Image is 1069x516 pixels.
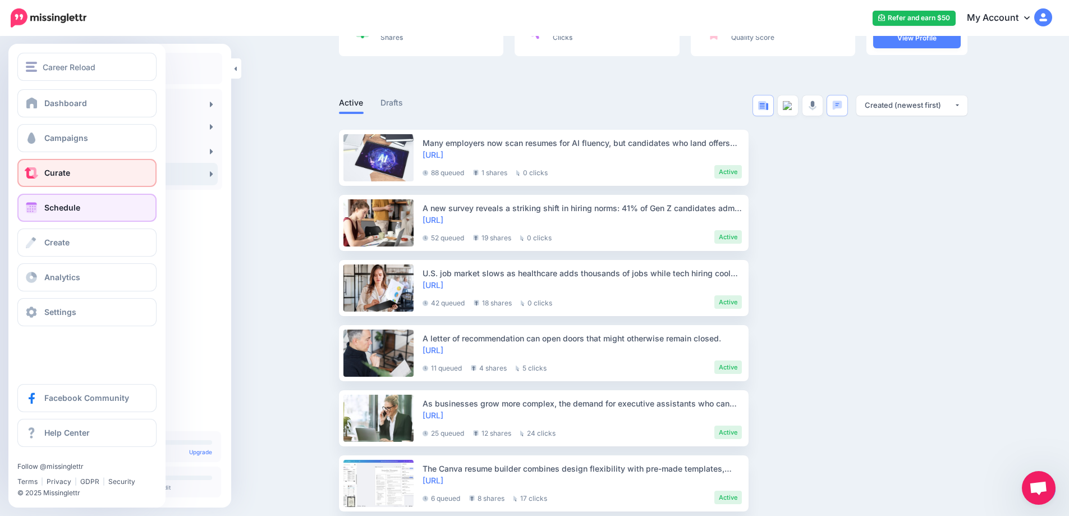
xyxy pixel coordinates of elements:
[809,101,816,111] img: microphone-grey.png
[423,202,742,214] div: A new survey reveals a striking shift in hiring norms: 41% of Gen Z candidates admit to ghosting ...
[516,165,548,179] li: 0 clicks
[516,366,520,371] img: pointer-grey.png
[423,496,428,501] img: clock-grey-darker.png
[108,477,135,486] a: Security
[473,235,479,241] img: share-grey.png
[17,462,84,471] a: Follow @missinglettr
[17,419,157,447] a: Help Center
[423,235,428,241] img: clock-grey-darker.png
[832,101,842,110] img: chat-square-blue.png
[44,98,87,108] span: Dashboard
[17,229,157,257] a: Create
[473,426,511,439] li: 12 shares
[513,496,517,501] img: pointer-grey.png
[43,61,95,74] span: Career Reload
[423,295,465,309] li: 42 queued
[44,393,129,403] span: Facebook Community
[44,203,80,212] span: Schedule
[44,307,76,317] span: Settings
[423,170,428,176] img: clock-grey-darker.png
[521,300,525,306] img: pointer-grey.png
[17,89,157,117] a: Dashboard
[44,272,80,282] span: Analytics
[865,100,954,111] div: Created (newest first)
[714,295,742,309] li: Active
[714,360,742,374] li: Active
[75,477,77,486] span: |
[473,430,479,436] img: share-grey.png
[44,133,88,143] span: Campaigns
[423,150,443,159] a: [URL]
[714,491,742,504] li: Active
[474,295,512,309] li: 18 shares
[423,137,742,149] div: Many employers now scan resumes for AI fluency, but candidates who land offers are the ones who s...
[423,345,443,355] a: [URL]
[423,410,443,420] a: [URL]
[41,477,43,486] span: |
[80,477,99,486] a: GDPR
[873,28,961,48] a: View Profile
[17,263,157,291] a: Analytics
[471,360,507,374] li: 4 shares
[423,476,443,485] a: [URL]
[956,4,1052,32] a: My Account
[714,165,742,179] li: Active
[714,426,742,439] li: Active
[44,238,70,247] span: Create
[520,426,556,439] li: 24 clicks
[423,491,460,504] li: 6 queued
[423,165,464,179] li: 88 queued
[423,280,443,290] a: [URL]
[423,360,462,374] li: 11 queued
[423,332,742,344] div: A letter of recommendation can open doors that might otherwise remain closed.
[423,398,742,409] div: As businesses grow more complex, the demand for executive assistants who can rise to this challen...
[856,95,967,116] button: Created (newest first)
[423,230,464,244] li: 52 queued
[520,431,524,436] img: pointer-grey.png
[17,384,157,412] a: Facebook Community
[103,477,105,486] span: |
[423,463,742,474] div: The Canva resume builder combines design flexibility with pre-made templates, giving job seekers ...
[17,53,157,81] button: Career Reload
[47,477,71,486] a: Privacy
[423,300,428,306] img: clock-grey-darker.png
[513,491,547,504] li: 17 clicks
[17,477,38,486] a: Terms
[873,11,956,26] a: Refer and earn $50
[520,235,524,241] img: pointer-grey.png
[380,33,403,42] span: Shares
[423,267,742,279] div: U.S. job market slows as healthcare adds thousands of jobs while tech hiring cools. See why healt...
[17,124,157,152] a: Campaigns
[471,365,476,371] img: share-grey.png
[469,491,504,504] li: 8 shares
[380,96,403,109] a: Drafts
[783,101,793,110] img: video--grey.png
[1022,471,1056,505] div: Open chat
[17,159,157,187] a: Curate
[474,300,479,306] img: share-grey.png
[17,194,157,222] a: Schedule
[17,298,157,326] a: Settings
[553,33,572,42] span: Clicks
[423,366,428,371] img: clock-grey-darker.png
[473,165,507,179] li: 1 shares
[473,170,479,176] img: share-grey.png
[521,295,552,309] li: 0 clicks
[473,230,511,244] li: 19 shares
[44,428,90,437] span: Help Center
[520,230,552,244] li: 0 clicks
[423,426,464,439] li: 25 queued
[339,96,364,109] a: Active
[11,8,86,28] img: Missinglettr
[423,431,428,436] img: clock-grey-darker.png
[17,487,144,499] li: © 2025 Missinglettr
[731,33,774,42] span: Quality Score
[423,215,443,225] a: [URL]
[714,230,742,244] li: Active
[26,62,37,72] img: menu.png
[516,170,520,176] img: pointer-grey.png
[758,101,768,110] img: article-blue.png
[516,360,547,374] li: 5 clicks
[44,168,70,177] span: Curate
[469,495,475,501] img: share-grey.png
